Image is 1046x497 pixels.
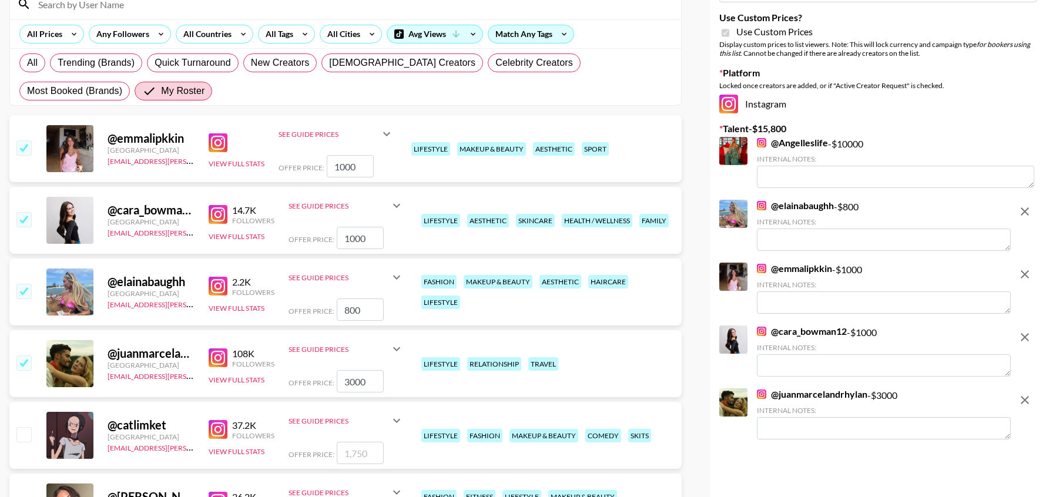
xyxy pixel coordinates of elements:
span: Use Custom Prices [736,26,813,38]
div: All Countries [176,25,234,43]
div: @ elainabaughh [108,274,195,289]
span: Offer Price: [279,163,324,172]
div: - $ 1000 [757,325,1011,377]
div: Locked once creators are added, or if "Active Creator Request" is checked. [719,81,1037,90]
div: All Tags [259,25,296,43]
div: @ catlimket [108,418,195,432]
span: Offer Price: [289,450,334,459]
div: Internal Notes: [757,343,1011,352]
span: Offer Price: [289,235,334,244]
div: [GEOGRAPHIC_DATA] [108,289,195,298]
div: 14.7K [232,204,274,216]
div: makeup & beauty [457,142,526,156]
span: My Roster [161,84,204,98]
div: makeup & beauty [464,275,532,288]
a: [EMAIL_ADDRESS][PERSON_NAME][DOMAIN_NAME] [108,155,281,166]
div: Followers [232,288,274,297]
div: See Guide Prices [289,202,390,210]
button: View Full Stats [209,375,264,384]
div: See Guide Prices [289,407,404,435]
input: 1,750 [337,442,384,464]
div: relationship [467,357,521,371]
div: - $ 800 [757,200,1011,251]
img: Instagram [757,264,766,273]
span: Celebrity Creators [495,56,573,70]
div: Followers [232,431,274,440]
a: @elainabaughh [757,200,834,211]
label: Use Custom Prices? [719,12,1037,23]
div: sport [582,142,609,156]
div: lifestyle [421,214,460,227]
div: All Cities [320,25,363,43]
span: All [27,56,38,70]
div: makeup & beauty [509,429,578,442]
div: lifestyle [421,357,460,371]
button: View Full Stats [209,159,264,168]
button: remove [1013,263,1037,286]
button: remove [1013,388,1037,412]
div: 108K [232,348,274,360]
div: @ emmalipkkin [108,131,195,146]
img: Instagram [757,138,766,147]
div: Internal Notes: [757,217,1011,226]
div: See Guide Prices [289,417,390,425]
div: Internal Notes: [757,155,1034,163]
span: [DEMOGRAPHIC_DATA] Creators [329,56,475,70]
div: haircare [588,275,628,288]
img: Instagram [209,133,227,152]
div: lifestyle [411,142,450,156]
div: - $ 1000 [757,263,1011,314]
div: fashion [467,429,502,442]
img: Instagram [209,348,227,367]
span: Most Booked (Brands) [27,84,122,98]
div: [GEOGRAPHIC_DATA] [108,432,195,441]
span: Trending (Brands) [58,56,135,70]
div: See Guide Prices [289,192,404,220]
label: Platform [719,67,1037,79]
div: Followers [232,216,274,225]
div: See Guide Prices [289,273,390,282]
div: skits [628,429,651,442]
div: comedy [585,429,621,442]
div: family [639,214,669,227]
div: aesthetic [467,214,509,227]
div: Display custom prices to list viewers. Note: This will lock currency and campaign type . Cannot b... [719,40,1037,58]
div: See Guide Prices [289,335,404,363]
button: View Full Stats [209,447,264,456]
em: for bookers using this list [719,40,1030,58]
div: - $ 10000 [757,137,1034,188]
div: Instagram [719,95,1037,113]
div: Internal Notes: [757,406,1011,415]
img: Instagram [209,205,227,224]
button: View Full Stats [209,232,264,241]
button: remove [1013,200,1037,223]
button: remove [1013,325,1037,349]
span: Offer Price: [289,378,334,387]
div: skincare [516,214,555,227]
div: @ juanmarcelandrhylan [108,346,195,361]
div: See Guide Prices [289,263,404,291]
span: Quick Turnaround [155,56,231,70]
img: Instagram [757,201,766,210]
span: Offer Price: [289,307,334,315]
a: [EMAIL_ADDRESS][PERSON_NAME][DOMAIN_NAME] [108,441,281,452]
img: Instagram [209,277,227,295]
input: 3,000 [337,370,384,392]
div: 37.2K [232,419,274,431]
div: - $ 3000 [757,388,1011,439]
a: [EMAIL_ADDRESS][PERSON_NAME][DOMAIN_NAME] [108,298,281,309]
div: Internal Notes: [757,280,1011,289]
div: 2.2K [232,276,274,288]
div: Any Followers [89,25,152,43]
a: @emmalipkkin [757,263,832,274]
input: 1,000 [337,227,384,249]
a: [EMAIL_ADDRESS][PERSON_NAME][DOMAIN_NAME] [108,370,281,381]
div: health / wellness [562,214,632,227]
a: @Angelleslife [757,137,828,149]
img: Instagram [757,327,766,336]
div: aesthetic [539,275,581,288]
div: lifestyle [421,295,460,309]
div: @ cara_bowman12 [108,203,195,217]
span: New Creators [251,56,310,70]
label: Talent - $ 15,800 [719,123,1037,135]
